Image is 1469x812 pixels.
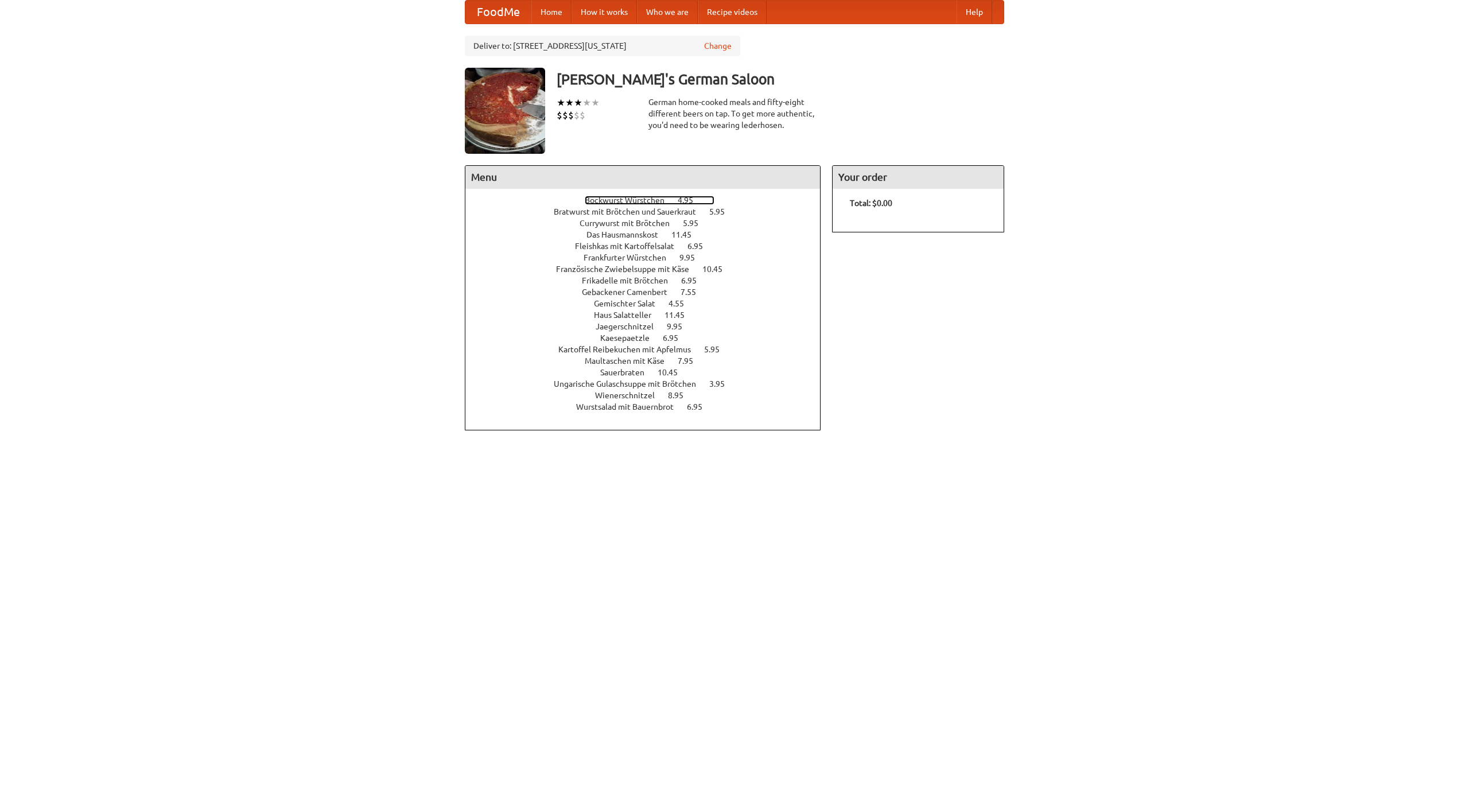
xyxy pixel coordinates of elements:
[575,242,724,251] a: Fleishkas mit Kartoffelsalat 6.95
[531,1,572,24] a: Home
[594,299,705,308] a: Gemischter Salat 4.55
[557,109,562,122] li: $
[585,196,676,205] span: Bockwurst Würstchen
[576,402,685,411] span: Wurstsalad mit Bauernbrot
[957,1,992,24] a: Help
[558,345,702,354] span: Kartoffel Reibekuchen mit Apfelmus
[594,310,663,320] span: Haus Salatteller
[709,207,736,216] span: 5.95
[671,230,703,239] span: 11.45
[678,196,705,205] span: 4.95
[681,287,708,297] span: 7.55
[600,333,699,343] a: Kaesepaetzle 6.95
[465,68,545,154] img: angular.jpg
[668,391,695,400] span: 8.95
[687,402,714,411] span: 6.95
[600,333,661,343] span: Kaesepaetzle
[678,356,705,366] span: 7.95
[575,242,686,251] span: Fleishkas mit Kartoffelsalat
[582,276,718,285] a: Frikadelle mit Brötchen 6.95
[637,1,698,24] a: Who we are
[600,368,656,377] span: Sauerbraten
[568,109,574,122] li: $
[557,68,1004,91] h3: [PERSON_NAME]'s German Saloon
[554,207,746,216] a: Bratwurst mit Brötchen und Sauerkraut 5.95
[833,166,1004,189] h4: Your order
[585,356,714,366] a: Maultaschen mit Käse 7.95
[562,109,568,122] li: $
[704,40,732,52] a: Change
[664,310,696,320] span: 11.45
[586,230,670,239] span: Das Hausmannskost
[698,1,767,24] a: Recipe videos
[576,402,724,411] a: Wurstsalad mit Bauernbrot 6.95
[557,96,565,109] li: ★
[594,299,667,308] span: Gemischter Salat
[582,287,679,297] span: Gebackener Camenbert
[465,166,820,189] h4: Menu
[648,96,821,131] div: German home-cooked meals and fifty-eight different beers on tap. To get more authentic, you'd nee...
[658,368,689,377] span: 10.45
[580,219,720,228] a: Currywurst mit Brötchen 5.95
[465,36,740,56] div: Deliver to: [STREET_ADDRESS][US_STATE]
[554,379,746,388] a: Ungarische Gulaschsuppe mit Brötchen 3.95
[565,96,574,109] li: ★
[585,356,676,366] span: Maultaschen mit Käse
[574,96,582,109] li: ★
[679,253,706,262] span: 9.95
[683,219,710,228] span: 5.95
[586,230,713,239] a: Das Hausmannskost 11.45
[556,265,744,274] a: Französische Zwiebelsuppe mit Käse 10.45
[594,310,706,320] a: Haus Salatteller 11.45
[585,196,714,205] a: Bockwurst Würstchen 4.95
[596,322,665,331] span: Jaegerschnitzel
[582,287,717,297] a: Gebackener Camenbert 7.55
[558,345,741,354] a: Kartoffel Reibekuchen mit Apfelmus 5.95
[591,96,600,109] li: ★
[667,322,694,331] span: 9.95
[582,276,679,285] span: Frikadelle mit Brötchen
[554,207,708,216] span: Bratwurst mit Brötchen und Sauerkraut
[556,265,701,274] span: Französische Zwiebelsuppe mit Käse
[663,333,690,343] span: 6.95
[580,109,585,122] li: $
[465,1,531,24] a: FoodMe
[704,345,731,354] span: 5.95
[595,391,666,400] span: Wienerschnitzel
[584,253,678,262] span: Frankfurter Würstchen
[709,379,736,388] span: 3.95
[669,299,695,308] span: 4.55
[600,368,699,377] a: Sauerbraten 10.45
[850,199,892,208] b: Total: $0.00
[702,265,734,274] span: 10.45
[574,109,580,122] li: $
[595,391,705,400] a: Wienerschnitzel 8.95
[687,242,714,251] span: 6.95
[580,219,681,228] span: Currywurst mit Brötchen
[584,253,716,262] a: Frankfurter Würstchen 9.95
[554,379,708,388] span: Ungarische Gulaschsuppe mit Brötchen
[572,1,637,24] a: How it works
[582,96,591,109] li: ★
[681,276,708,285] span: 6.95
[596,322,704,331] a: Jaegerschnitzel 9.95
